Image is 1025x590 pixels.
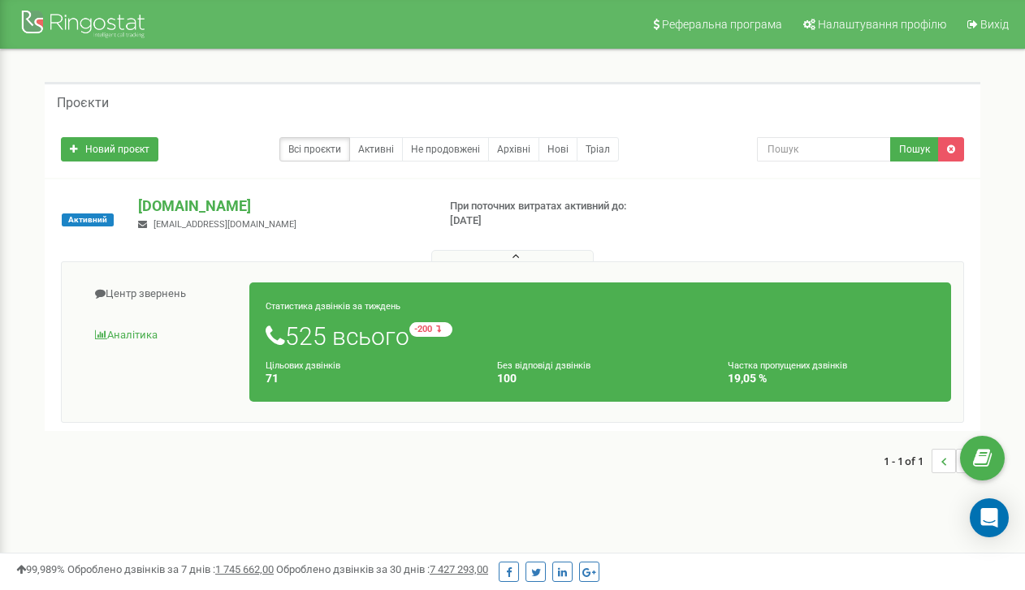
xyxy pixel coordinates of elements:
[728,360,847,371] small: Частка пропущених дзвінків
[138,196,423,217] p: [DOMAIN_NAME]
[276,563,488,575] span: Оброблено дзвінків за 30 днів :
[884,449,932,473] span: 1 - 1 of 1
[74,274,250,314] a: Центр звернень
[728,373,935,385] h4: 19,05 %
[215,563,274,575] u: 1 745 662,00
[349,137,403,161] a: Активні
[266,373,473,385] h4: 71
[818,18,946,31] span: Налаштування профілю
[884,433,980,489] nav: ...
[662,18,782,31] span: Реферальна програма
[497,360,590,371] small: Без відповіді дзвінків
[61,137,158,161] a: Новий проєкт
[266,322,935,350] h1: 525 всього
[266,360,340,371] small: Цільових дзвінків
[74,316,250,355] a: Аналiтика
[266,301,400,312] small: Статистика дзвінків за тиждень
[450,199,658,229] p: При поточних витратах активний до: [DATE]
[57,96,109,110] h5: Проєкти
[402,137,489,161] a: Не продовжені
[62,213,114,226] span: Активний
[409,322,452,337] small: -200
[497,373,704,385] h4: 100
[279,137,350,161] a: Всі проєкти
[430,563,488,575] u: 7 427 293,00
[488,137,539,161] a: Архівні
[890,137,939,161] button: Пошук
[67,563,274,575] span: Оброблено дзвінків за 7 днів :
[980,18,1009,31] span: Вихід
[16,563,65,575] span: 99,989%
[970,498,1009,537] div: Open Intercom Messenger
[577,137,619,161] a: Тріал
[538,137,577,161] a: Нові
[154,219,296,230] span: [EMAIL_ADDRESS][DOMAIN_NAME]
[757,137,892,161] input: Пошук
